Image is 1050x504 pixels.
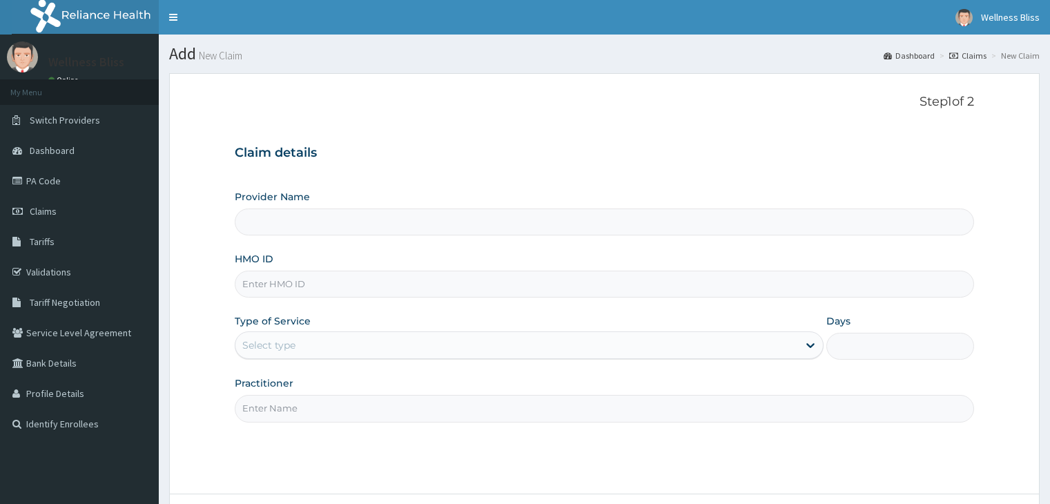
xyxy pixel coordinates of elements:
[30,114,100,126] span: Switch Providers
[826,314,850,328] label: Days
[949,50,986,61] a: Claims
[30,205,57,217] span: Claims
[955,9,973,26] img: User Image
[30,235,55,248] span: Tariffs
[235,271,973,298] input: Enter HMO ID
[242,338,295,352] div: Select type
[981,11,1040,23] span: Wellness Bliss
[169,45,1040,63] h1: Add
[235,314,311,328] label: Type of Service
[235,95,973,110] p: Step 1 of 2
[235,395,973,422] input: Enter Name
[48,75,81,85] a: Online
[235,252,273,266] label: HMO ID
[7,41,38,72] img: User Image
[196,50,242,61] small: New Claim
[884,50,935,61] a: Dashboard
[235,146,973,161] h3: Claim details
[48,56,124,68] p: Wellness Bliss
[30,296,100,309] span: Tariff Negotiation
[30,144,75,157] span: Dashboard
[235,190,310,204] label: Provider Name
[988,50,1040,61] li: New Claim
[235,376,293,390] label: Practitioner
